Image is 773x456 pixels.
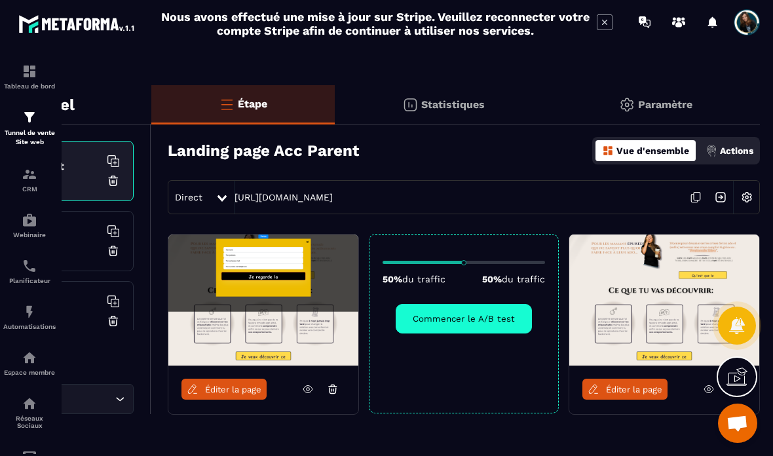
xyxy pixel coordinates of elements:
a: [URL][DOMAIN_NAME] [235,192,333,202]
img: bars-o.4a397970.svg [219,96,235,112]
img: formation [22,109,37,125]
a: social-networksocial-networkRéseaux Sociaux [3,386,56,439]
span: Éditer la page [606,385,662,394]
img: automations [22,212,37,228]
p: Étape [238,98,267,110]
img: trash [107,244,120,257]
p: Statistiques [421,98,485,111]
img: actions.d6e523a2.png [706,145,717,157]
img: image [569,235,759,366]
p: Automatisations [3,323,56,330]
a: Éditer la page [582,379,668,400]
img: automations [22,350,37,366]
p: Vue d'ensemble [616,145,689,156]
img: arrow-next.bcc2205e.svg [708,185,733,210]
p: Paramètre [638,98,692,111]
h3: Landing page Acc Parent [168,142,359,160]
img: trash [107,314,120,328]
span: du traffic [402,274,445,284]
p: 50% [482,274,545,284]
a: automationsautomationsAutomatisations [3,294,56,340]
img: dashboard-orange.40269519.svg [602,145,614,157]
p: Webinaire [3,231,56,238]
img: image [168,235,358,366]
img: setting-gr.5f69749f.svg [619,97,635,113]
p: Réseaux Sociaux [3,415,56,429]
p: Tableau de bord [3,83,56,90]
img: trash [107,174,120,187]
a: formationformationTableau de bord [3,54,56,100]
h2: Nous avons effectué une mise à jour sur Stripe. Veuillez reconnecter votre compte Stripe afin de ... [160,10,590,37]
img: social-network [22,396,37,411]
a: formationformationCRM [3,157,56,202]
p: Tunnel de vente Site web [3,128,56,147]
img: scheduler [22,258,37,274]
p: Actions [720,145,753,156]
img: formation [22,64,37,79]
div: Ouvrir le chat [718,404,757,443]
p: Planificateur [3,277,56,284]
a: automationsautomationsEspace membre [3,340,56,386]
p: CRM [3,185,56,193]
img: logo [18,12,136,35]
span: du traffic [502,274,545,284]
a: automationsautomationsWebinaire [3,202,56,248]
p: 50% [383,274,445,284]
img: formation [22,166,37,182]
span: Éditer la page [205,385,261,394]
img: stats.20deebd0.svg [402,97,418,113]
button: Commencer le A/B test [396,304,532,333]
span: Direct [175,192,202,202]
img: automations [22,304,37,320]
a: schedulerschedulerPlanificateur [3,248,56,294]
a: formationformationTunnel de vente Site web [3,100,56,157]
p: Espace membre [3,369,56,376]
a: Éditer la page [181,379,267,400]
img: setting-w.858f3a88.svg [734,185,759,210]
